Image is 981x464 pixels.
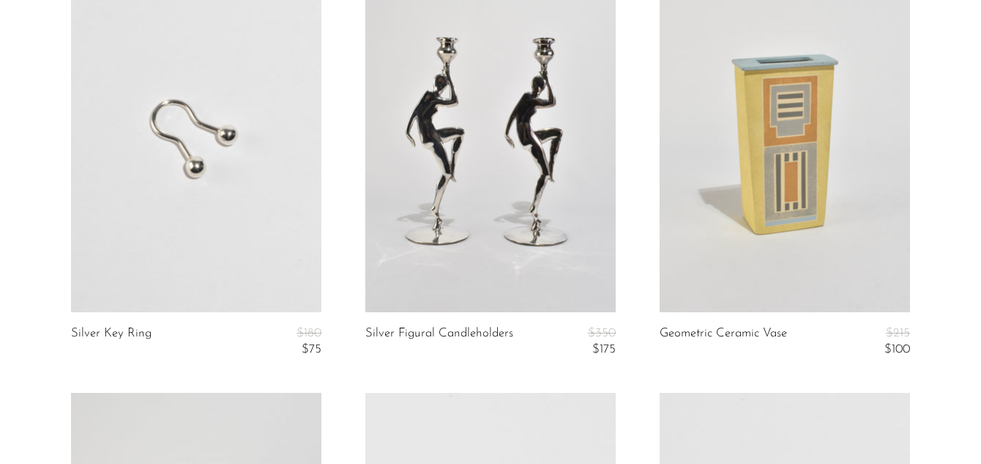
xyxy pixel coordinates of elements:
span: $180 [296,327,321,339]
span: $75 [302,343,321,356]
span: $350 [588,327,616,339]
span: $100 [884,343,910,356]
span: $215 [886,327,910,339]
a: Silver Figural Candleholders [365,327,513,357]
a: Silver Key Ring [71,327,152,357]
a: Geometric Ceramic Vase [660,327,787,357]
span: $175 [592,343,616,356]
